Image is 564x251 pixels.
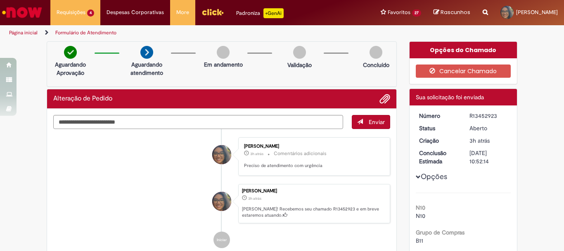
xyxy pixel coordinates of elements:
[469,124,508,132] div: Aberto
[469,149,508,165] div: [DATE] 10:52:14
[370,46,382,59] img: img-circle-grey.png
[64,46,77,59] img: check-circle-green.png
[412,10,421,17] span: 27
[53,184,390,224] li: Maria Julia Marques Dos Santos
[413,149,464,165] dt: Conclusão Estimada
[50,60,90,77] p: Aguardando Aprovação
[6,25,370,41] ul: Trilhas de página
[9,29,38,36] a: Página inicial
[244,163,382,169] p: Preciso de atendimento com urgência
[263,8,284,18] p: +GenAi
[250,151,263,156] span: 3h atrás
[107,8,164,17] span: Despesas Corporativas
[217,46,230,59] img: img-circle-grey.png
[87,10,94,17] span: 4
[469,112,508,120] div: R13452923
[250,151,263,156] time: 27/08/2025 14:54:16
[469,136,508,145] div: 27/08/2025 14:52:11
[516,9,558,16] span: [PERSON_NAME]
[413,124,464,132] dt: Status
[242,189,386,194] div: [PERSON_NAME]
[53,115,343,129] textarea: Digite sua mensagem aqui...
[176,8,189,17] span: More
[55,29,116,36] a: Formulário de Atendimento
[212,192,231,211] div: Maria Julia Marques Dos Santos
[236,8,284,18] div: Padroniza
[248,196,261,201] span: 3h atrás
[53,95,112,103] h2: Alteração de Pedido Histórico de tíquete
[416,237,423,244] span: B11
[140,46,153,59] img: arrow-next.png
[212,145,231,164] div: Maria Julia Marques Dos Santos
[379,93,390,104] button: Adicionar anexos
[127,60,167,77] p: Aguardando atendimento
[441,8,470,16] span: Rascunhos
[57,8,85,17] span: Requisições
[1,4,43,21] img: ServiceNow
[248,196,261,201] time: 27/08/2025 14:52:11
[204,60,243,69] p: Em andamento
[416,65,511,78] button: Cancelar Chamado
[416,204,425,211] b: N10
[287,61,312,69] p: Validação
[469,137,490,144] time: 27/08/2025 14:52:11
[469,137,490,144] span: 3h atrás
[293,46,306,59] img: img-circle-grey.png
[416,93,484,101] span: Sua solicitação foi enviada
[274,150,327,157] small: Comentários adicionais
[201,6,224,18] img: click_logo_yellow_360x200.png
[410,42,517,58] div: Opções do Chamado
[363,61,389,69] p: Concluído
[352,115,390,129] button: Enviar
[416,212,425,220] span: N10
[244,144,382,149] div: [PERSON_NAME]
[434,9,470,17] a: Rascunhos
[369,118,385,126] span: Enviar
[388,8,410,17] span: Favoritos
[242,206,386,219] p: [PERSON_NAME]! Recebemos seu chamado R13452923 e em breve estaremos atuando.
[413,136,464,145] dt: Criação
[413,112,464,120] dt: Número
[416,229,464,236] b: Grupo de Compras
